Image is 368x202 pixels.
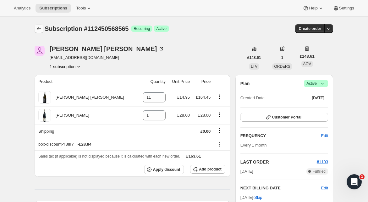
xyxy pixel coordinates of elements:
button: Subscriptions [35,24,43,33]
button: Edit [317,131,332,141]
button: Help [299,4,327,13]
span: £14.95 [177,95,190,100]
div: [PERSON_NAME] [PERSON_NAME] [51,94,124,101]
span: Customer Portal [272,115,301,120]
span: Active [306,80,326,87]
h2: Plan [240,80,250,87]
button: Add product [190,165,225,174]
button: Analytics [10,4,34,13]
button: Product actions [214,93,224,100]
span: 1 [281,55,283,60]
div: [PERSON_NAME] [51,112,89,118]
span: Subscriptions [39,6,67,11]
th: Unit Price [168,75,192,89]
button: Tools [72,4,96,13]
button: Product actions [214,111,224,118]
span: [DATE] [312,95,324,101]
span: - £28.84 [78,141,91,147]
th: Quantity [137,75,168,89]
span: LTV [251,64,257,69]
th: Product [35,75,137,89]
span: £148.61 [247,55,261,60]
span: | [318,81,319,86]
span: £164.45 [196,95,211,100]
span: £163.61 [186,154,201,159]
button: Customer Portal [240,113,328,122]
th: Price [192,75,212,89]
span: [EMAIL_ADDRESS][DOMAIN_NAME] [50,55,164,61]
span: Help [309,6,317,11]
button: 1 [277,53,287,62]
span: Edit [321,133,328,139]
h2: FREQUENCY [240,133,321,139]
button: Shipping actions [214,127,224,134]
span: Every 1 month [240,143,267,147]
span: 1 [360,174,365,179]
span: Sales tax (if applicable) is not displayed because it is calculated with each new order. [38,154,180,159]
h2: NEXT BILLING DATE [240,185,321,191]
span: AOV [303,62,311,66]
span: Skip [254,194,262,201]
img: product img [38,91,51,104]
span: Created Date [240,95,265,101]
span: £0.00 [200,129,211,134]
div: box-discount-Y8IIIY [38,141,211,147]
th: Shipping [35,124,137,138]
button: #1103 [317,159,328,165]
iframe: Intercom live chat [347,174,362,189]
span: Tools [76,6,86,11]
button: £148.61 [244,53,265,62]
span: Apply discount [153,167,180,172]
a: #1103 [317,159,328,164]
span: £28.00 [177,113,190,118]
div: [PERSON_NAME] [PERSON_NAME] [50,46,164,52]
span: [DATE] [240,168,253,175]
span: Subscription #112450568565 [45,25,129,32]
button: Subscriptions [36,4,71,13]
h2: LAST ORDER [240,159,317,165]
button: Product actions [50,63,82,70]
span: £148.61 [300,53,315,60]
span: £28.00 [198,113,211,118]
span: Recurring [134,26,150,31]
button: Edit [321,185,328,191]
button: Apply discount [144,165,184,174]
span: Analytics [14,6,30,11]
span: ORDERS [274,64,290,69]
span: Patrick Macdermott [35,46,45,56]
span: [DATE] · [240,195,262,200]
span: Active [156,26,167,31]
span: Fulfilled [313,169,326,174]
span: Create order [299,26,321,31]
span: Settings [339,6,354,11]
img: product img [38,109,51,122]
button: Create order [295,24,325,33]
span: Add product [199,167,221,172]
button: [DATE] [308,94,328,102]
button: Settings [329,4,358,13]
